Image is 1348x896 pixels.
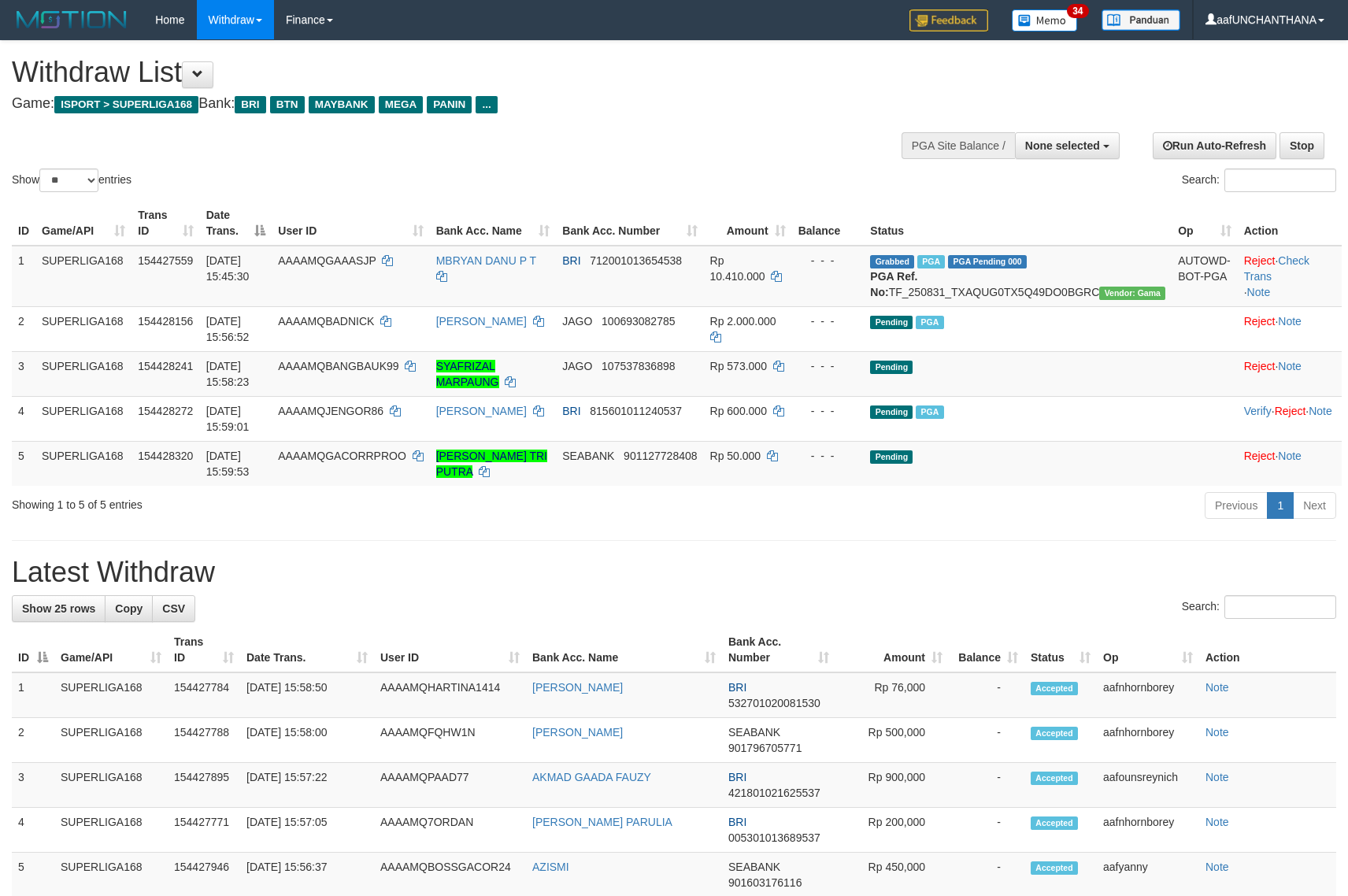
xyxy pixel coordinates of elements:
[1238,396,1342,441] td: · ·
[105,595,153,622] a: Copy
[1182,595,1336,619] label: Search:
[436,360,499,388] a: SYAFRIZAL MARPAUNG
[39,168,98,192] select: Showentries
[722,628,835,672] th: Bank Acc. Number: activate to sort column ascending
[168,718,240,763] td: 154427788
[1238,351,1342,396] td: ·
[710,315,776,328] span: Rp 2.000.000
[798,358,858,374] div: - - -
[1244,360,1276,372] a: Reject
[1182,168,1336,192] label: Search:
[1097,808,1199,853] td: aafnhornborey
[1238,306,1342,351] td: ·
[624,450,697,462] span: Copy 901127728408 to clipboard
[916,316,943,329] span: Marked by aafsoumeymey
[168,808,240,853] td: 154427771
[54,763,168,808] td: SUPERLIGA168
[309,96,375,113] span: MAYBANK
[1015,132,1120,159] button: None selected
[138,315,193,328] span: 154428156
[12,672,54,718] td: 1
[1024,628,1097,672] th: Status: activate to sort column ascending
[168,672,240,718] td: 154427784
[1031,682,1078,695] span: Accepted
[728,816,746,828] span: BRI
[12,201,35,246] th: ID
[728,771,746,783] span: BRI
[436,254,536,267] a: MBRYAN DANU P T
[138,450,193,462] span: 154428320
[1012,9,1078,31] img: Button%20Memo.svg
[35,396,131,441] td: SUPERLIGA168
[1244,450,1276,462] a: Reject
[12,557,1336,588] h1: Latest Withdraw
[240,808,374,853] td: [DATE] 15:57:05
[1205,492,1268,519] a: Previous
[562,405,580,417] span: BRI
[374,628,526,672] th: User ID: activate to sort column ascending
[728,681,746,694] span: BRI
[864,201,1172,246] th: Status
[278,254,376,267] span: AAAAMQGAAASJP
[1205,726,1229,739] a: Note
[54,96,198,113] span: ISPORT > SUPERLIGA168
[278,405,383,417] span: AAAAMQJENGOR86
[54,628,168,672] th: Game/API: activate to sort column ascending
[532,816,672,828] a: [PERSON_NAME] PARULIA
[1172,246,1238,307] td: AUTOWD-BOT-PGA
[35,306,131,351] td: SUPERLIGA168
[12,718,54,763] td: 2
[115,602,143,615] span: Copy
[1309,405,1332,417] a: Note
[835,808,949,853] td: Rp 200,000
[1224,168,1336,192] input: Search:
[798,313,858,329] div: - - -
[1267,492,1294,519] a: 1
[602,360,675,372] span: Copy 107537836898 to clipboard
[870,361,913,374] span: Pending
[870,255,914,268] span: Grabbed
[562,315,592,328] span: JAGO
[1102,9,1180,31] img: panduan.png
[1244,405,1272,417] a: Verify
[427,96,472,113] span: PANIN
[12,168,131,192] label: Show entries
[1153,132,1276,159] a: Run Auto-Refresh
[1279,132,1324,159] a: Stop
[532,861,569,873] a: AZISMI
[728,787,820,799] span: Copy 421801021625537 to clipboard
[1031,816,1078,830] span: Accepted
[1278,315,1302,328] a: Note
[1199,628,1336,672] th: Action
[35,351,131,396] td: SUPERLIGA168
[1244,254,1309,283] a: Check Trans
[12,306,35,351] td: 2
[1097,763,1199,808] td: aafounsreynich
[12,441,35,486] td: 5
[22,602,95,615] span: Show 25 rows
[374,718,526,763] td: AAAAMQFQHW1N
[1067,4,1088,18] span: 34
[728,831,820,844] span: Copy 005301013689537 to clipboard
[1238,201,1342,246] th: Action
[278,450,406,462] span: AAAAMQGACORRPROO
[1205,681,1229,694] a: Note
[12,396,35,441] td: 4
[240,718,374,763] td: [DATE] 15:58:00
[206,315,250,343] span: [DATE] 15:56:52
[12,96,883,112] h4: Game: Bank:
[710,450,761,462] span: Rp 50.000
[949,672,1024,718] td: -
[12,628,54,672] th: ID: activate to sort column descending
[12,491,550,513] div: Showing 1 to 5 of 5 entries
[206,360,250,388] span: [DATE] 15:58:23
[240,628,374,672] th: Date Trans.: activate to sort column ascending
[240,672,374,718] td: [DATE] 15:58:50
[12,808,54,853] td: 4
[436,315,527,328] a: [PERSON_NAME]
[917,255,945,268] span: Marked by aafounsreynich
[870,316,913,329] span: Pending
[728,742,802,754] span: Copy 901796705771 to clipboard
[270,96,305,113] span: BTN
[710,254,765,283] span: Rp 10.410.000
